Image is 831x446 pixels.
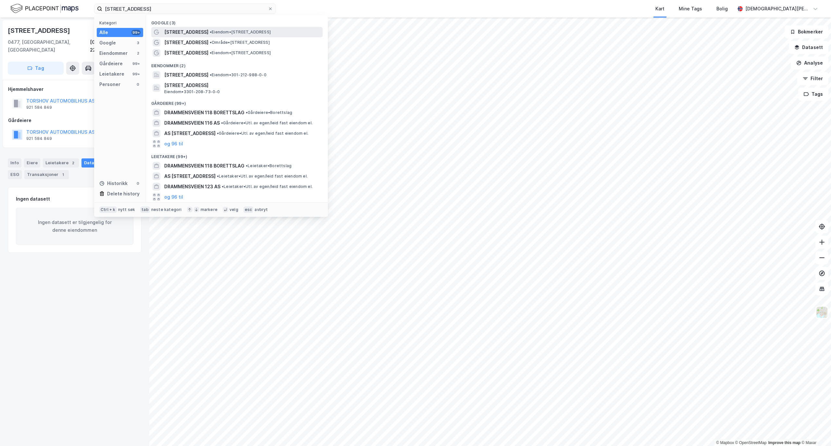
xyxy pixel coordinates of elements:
span: AS [STREET_ADDRESS] [164,172,216,180]
button: og 96 til [164,140,183,148]
div: 2 [70,160,76,166]
button: Analyse [791,56,828,69]
div: 2 [135,51,141,56]
div: 921 584 849 [26,105,52,110]
span: • [246,110,248,115]
div: Ingen datasett er tilgjengelig for denne eiendommen [16,208,133,245]
button: Datasett [789,41,828,54]
a: Improve this map [768,440,800,445]
div: velg [229,207,238,212]
span: Leietaker • Utl. av egen/leid fast eiendom el. [222,184,313,189]
span: • [210,50,212,55]
div: 0477, [GEOGRAPHIC_DATA], [GEOGRAPHIC_DATA] [8,38,90,54]
span: • [210,72,212,77]
span: Leietaker • Borettslag [246,163,291,168]
img: Z [816,306,828,318]
span: Eiendom • [STREET_ADDRESS] [210,30,271,35]
span: • [222,184,224,189]
div: [DEMOGRAPHIC_DATA][PERSON_NAME] [745,5,810,13]
span: DRAMMENSVEIEN 118 BORETTSLAG [164,162,244,170]
div: 3 [135,40,141,45]
span: Leietaker • Utl. av egen/leid fast eiendom el. [217,174,308,179]
div: Leietakere [43,158,79,167]
div: Hjemmelshaver [8,85,141,93]
div: Historikk [99,180,128,187]
span: • [217,174,219,179]
button: og 96 til [164,193,183,201]
div: Mine Tags [679,5,702,13]
button: Tags [798,88,828,101]
div: Delete history [107,190,140,198]
div: Eiendommer [99,49,128,57]
div: Bolig [716,5,728,13]
div: Alle [99,29,108,36]
span: DRAMMENSVEIEN 118 BORETTSLAG [164,109,244,117]
div: neste kategori [151,207,182,212]
div: [STREET_ADDRESS] [8,25,71,36]
div: 0 [135,82,141,87]
div: Eiendommer (2) [146,58,328,70]
div: Ingen datasett [16,195,50,203]
div: Leietakere (99+) [146,149,328,161]
a: Mapbox [716,440,734,445]
button: Bokmerker [785,25,828,38]
span: [STREET_ADDRESS] [164,28,208,36]
span: DRAMMENSVEIEN 123 AS [164,183,220,191]
div: Datasett [81,158,106,167]
span: • [210,40,212,45]
div: Personer [99,81,120,88]
div: 99+ [131,71,141,77]
div: tab [140,206,150,213]
span: Gårdeiere • Utl. av egen/leid fast eiendom el. [221,120,313,126]
div: Leietakere [99,70,124,78]
div: ESG [8,170,22,179]
iframe: Chat Widget [799,415,831,446]
div: markere [201,207,217,212]
div: Info [8,158,21,167]
img: logo.f888ab2527a4732fd821a326f86c7f29.svg [10,3,79,14]
div: Gårdeiere (99+) [146,96,328,107]
span: • [221,120,223,125]
span: [STREET_ADDRESS] [164,39,208,46]
div: Kategori [99,20,143,25]
div: esc [243,206,254,213]
div: Google [99,39,116,47]
span: Eiendom • [STREET_ADDRESS] [210,50,271,56]
span: • [210,30,212,34]
div: 99+ [131,30,141,35]
span: Eiendom • 3301-208-73-0-0 [164,89,220,94]
div: Kontrollprogram for chat [799,415,831,446]
span: AS [STREET_ADDRESS] [164,130,216,137]
span: DRAMMENSVEIEN 116 AS [164,119,220,127]
span: Gårdeiere • Utl. av egen/leid fast eiendom el. [217,131,308,136]
div: nytt søk [118,207,135,212]
span: Område • [STREET_ADDRESS] [210,40,270,45]
span: • [217,131,219,136]
span: Gårdeiere • Borettslag [246,110,292,115]
div: Gårdeiere [8,117,141,124]
div: 1 [60,171,66,178]
input: Søk på adresse, matrikkel, gårdeiere, leietakere eller personer [102,4,268,14]
div: Kart [655,5,664,13]
button: Tag [8,62,64,75]
div: avbryt [254,207,268,212]
span: [STREET_ADDRESS] [164,81,320,89]
div: 99+ [131,61,141,66]
button: Filter [797,72,828,85]
div: Eiere [24,158,40,167]
div: 921 584 849 [26,136,52,141]
div: 0 [135,181,141,186]
div: Gårdeiere [99,60,123,68]
a: OpenStreetMap [735,440,767,445]
span: [STREET_ADDRESS] [164,71,208,79]
span: • [246,163,248,168]
div: [GEOGRAPHIC_DATA], 225/258 [90,38,142,54]
div: Google (3) [146,15,328,27]
span: [STREET_ADDRESS] [164,49,208,57]
span: Eiendom • 301-212-988-0-0 [210,72,267,78]
div: Transaksjoner [24,170,69,179]
div: Ctrl + k [99,206,117,213]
